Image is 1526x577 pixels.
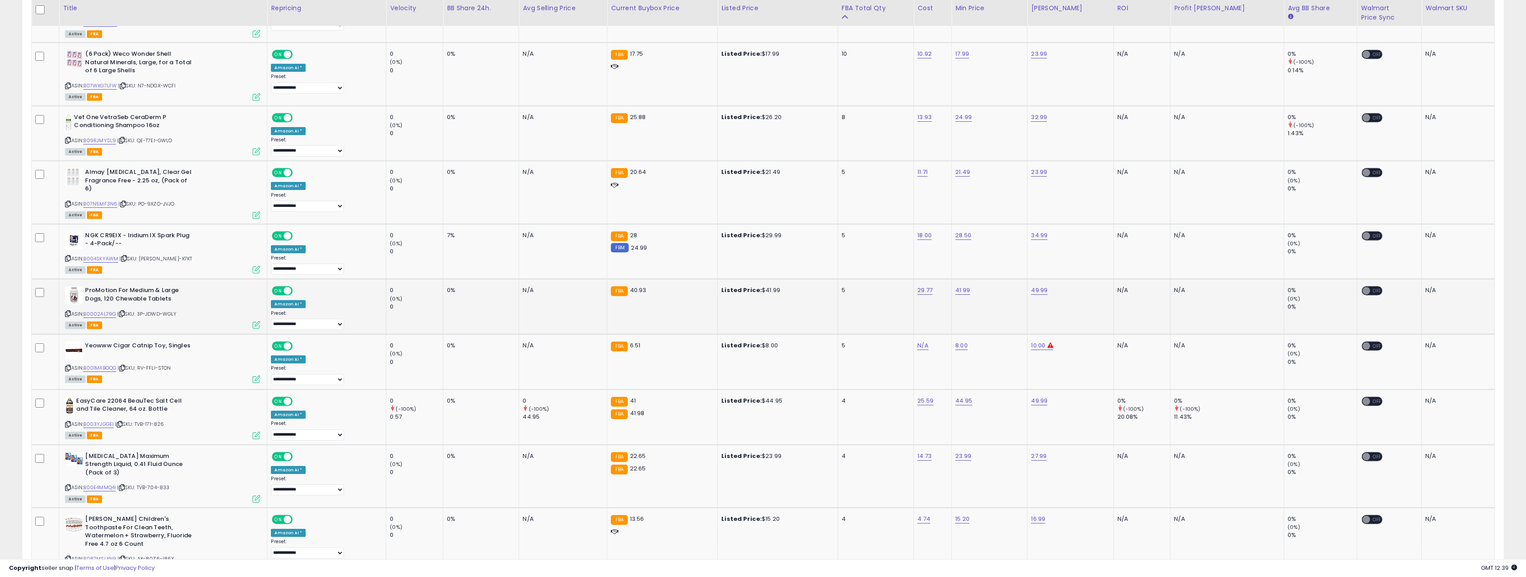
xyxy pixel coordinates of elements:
[721,113,831,121] div: $26.20
[721,49,762,58] b: Listed Price:
[65,342,83,359] img: 41ObogcpseL._SL40_.jpg
[271,192,379,212] div: Preset:
[721,397,831,405] div: $44.95
[917,49,932,58] a: 10.92
[87,321,102,329] span: FBA
[85,286,193,305] b: ProMotion For Medium & Large Dogs, 120 Chewable Tablets
[955,49,969,58] a: 17.99
[630,286,646,294] span: 40.93
[390,350,402,357] small: (0%)
[390,515,443,523] div: 0
[917,286,933,295] a: 29.77
[917,231,932,240] a: 18.00
[631,243,647,252] span: 24.99
[1174,515,1277,523] div: N/A
[65,113,72,131] img: 317pUP4J4JL._SL40_.jpg
[271,476,379,496] div: Preset:
[85,515,193,550] b: [PERSON_NAME] Children's Toothpaste For Clean Teeth, Watermelon + Strawberry, Fluoride Free 4.7 o...
[1288,452,1357,460] div: 0%
[1425,452,1488,460] div: N/A
[85,50,193,77] b: (6 Pack) Weco Wonder Shell Natural Minerals, Large, for a Total of 6 Large Shells
[523,113,600,121] div: N/A
[1288,413,1357,421] div: 0%
[291,397,306,405] span: OFF
[1288,13,1293,21] small: Avg BB Share.
[271,137,379,157] div: Preset:
[529,405,549,412] small: (-100%)
[1174,113,1277,121] div: N/A
[721,342,831,350] div: $8.00
[390,247,443,256] div: 0
[65,148,86,156] span: All listings currently available for purchase on Amazon
[1293,122,1314,129] small: (-100%)
[447,4,515,13] div: BB Share 24h.
[65,342,260,382] div: ASIN:
[1288,358,1357,366] div: 0%
[447,286,512,294] div: 0%
[1288,66,1357,74] div: 0.14%
[87,148,102,156] span: FBA
[447,168,512,176] div: 0%
[390,4,439,13] div: Velocity
[611,452,627,462] small: FBA
[65,50,83,68] img: 51qzJzkTC7L._SL40_.jpg
[1371,114,1385,121] span: OFF
[390,168,443,176] div: 0
[1031,396,1047,405] a: 49.99
[1117,452,1164,460] div: N/A
[390,231,443,239] div: 0
[1117,231,1164,239] div: N/A
[65,30,86,38] span: All listings currently available for purchase on Amazon
[273,114,284,121] span: ON
[523,168,600,176] div: N/A
[273,342,284,350] span: ON
[390,185,443,193] div: 0
[447,452,512,460] div: 0%
[1288,247,1357,256] div: 0%
[273,287,284,295] span: ON
[917,452,932,461] a: 14.73
[85,168,193,195] b: Almay [MEDICAL_DATA], Clear Gel Fragrance Free - 2.25 oz, (Pack of 6)
[447,113,512,121] div: 0%
[1031,286,1047,295] a: 49.99
[1174,4,1280,13] div: Profit [PERSON_NAME]
[1288,177,1300,184] small: (0%)
[721,515,762,523] b: Listed Price:
[87,93,102,101] span: FBA
[1425,397,1488,405] div: N/A
[271,300,306,308] div: Amazon AI *
[87,211,102,219] span: FBA
[271,466,306,474] div: Amazon AI *
[390,461,402,468] small: (0%)
[1371,397,1385,405] span: OFF
[630,49,643,58] span: 17.75
[291,169,306,177] span: OFF
[83,420,114,428] a: B003YJGGEI
[1288,113,1357,121] div: 0%
[630,515,644,523] span: 13.56
[65,211,86,219] span: All listings currently available for purchase on Amazon
[1425,286,1488,294] div: N/A
[85,342,193,352] b: Yeowww Cigar Catnip Toy, Singles
[955,168,970,177] a: 21.49
[85,231,193,250] b: NGK CR9EIX - Iridium IX Spark Plug - 4-Pack/--
[390,113,443,121] div: 0
[65,375,86,383] span: All listings currently available for purchase on Amazon
[523,286,600,294] div: N/A
[65,321,86,329] span: All listings currently available for purchase on Amazon
[83,364,116,372] a: B001MABOQG
[83,484,116,491] a: B00E4MMQ4I
[65,231,83,249] img: 41ERhrenOlL._SL40_.jpg
[118,82,176,89] span: | SKU: N7-NDGX-WCFI
[721,168,831,176] div: $21.49
[1031,341,1045,350] a: 10.00
[83,137,116,144] a: B09RJMYSL9
[630,409,645,417] span: 41.98
[65,397,74,415] img: 41DOnJbA-ZL._SL40_.jpg
[1288,129,1357,137] div: 1.43%
[1174,286,1277,294] div: N/A
[65,286,83,304] img: 31t6q01+IaL._SL40_.jpg
[721,396,762,405] b: Listed Price:
[1117,397,1170,405] div: 0%
[65,495,86,503] span: All listings currently available for purchase on Amazon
